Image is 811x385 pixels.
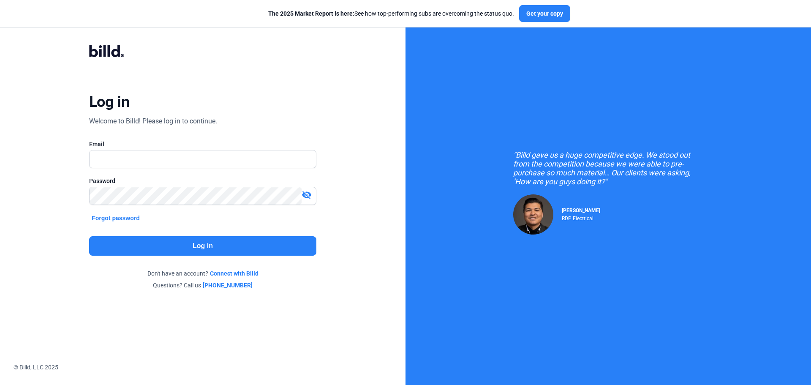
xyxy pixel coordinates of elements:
button: Forgot password [89,213,142,223]
div: Questions? Call us [89,281,316,289]
div: RDP Electrical [562,213,600,221]
div: Password [89,177,316,185]
span: The 2025 Market Report is here: [268,10,354,17]
button: Get your copy [519,5,570,22]
span: [PERSON_NAME] [562,208,600,213]
div: See how top-performing subs are overcoming the status quo. [268,9,514,18]
div: Don't have an account? [89,269,316,278]
button: Log in [89,236,316,256]
mat-icon: visibility_off [302,190,312,200]
div: "Billd gave us a huge competitive edge. We stood out from the competition because we were able to... [513,150,703,186]
div: Email [89,140,316,148]
a: [PHONE_NUMBER] [203,281,253,289]
div: Log in [89,93,129,111]
img: Raul Pacheco [513,194,553,235]
div: Welcome to Billd! Please log in to continue. [89,116,217,126]
a: Connect with Billd [210,269,259,278]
